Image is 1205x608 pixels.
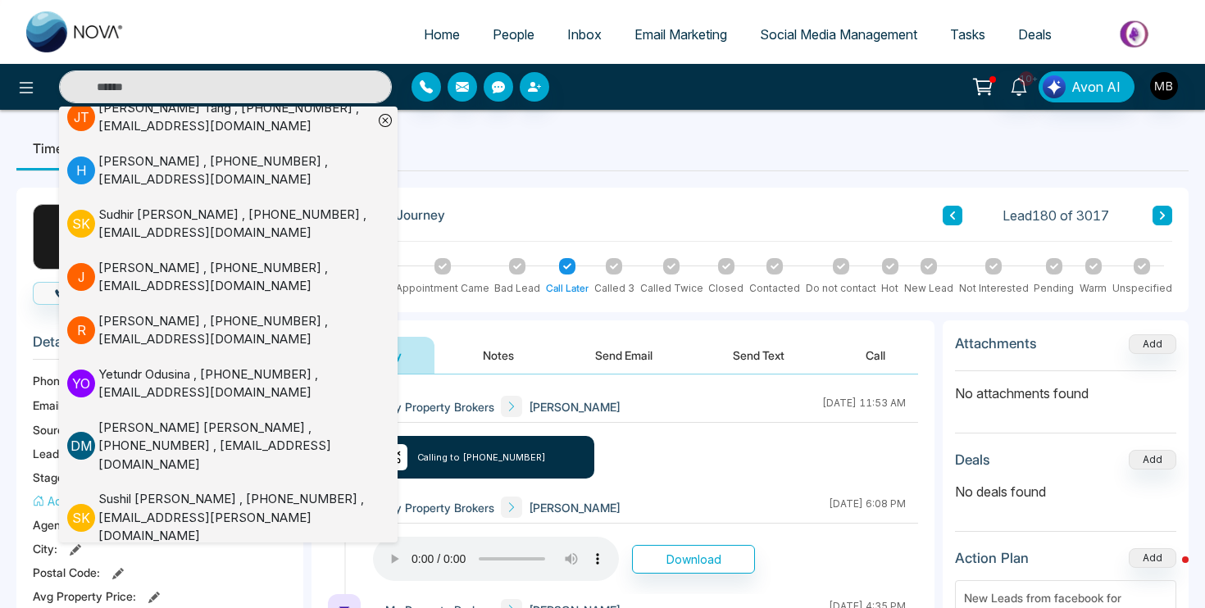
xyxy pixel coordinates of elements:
span: Deals [1018,26,1052,43]
div: Called Twice [640,281,703,296]
p: S K [67,504,95,532]
button: Call [33,282,112,305]
div: Call Later [546,281,589,296]
span: Email: [33,397,64,414]
div: [DATE] 6:08 PM [829,497,906,518]
a: Home [407,19,476,50]
button: Add [1129,450,1176,470]
h3: Attachments [955,335,1037,352]
img: User Avatar [1150,72,1178,100]
h3: Details [33,333,287,359]
p: J T [67,103,95,131]
p: J [67,263,95,291]
p: R [67,316,95,344]
div: Contacted [749,281,800,296]
div: [PERSON_NAME] , [PHONE_NUMBER] , [EMAIL_ADDRESS][DOMAIN_NAME] [98,152,373,189]
span: Home [424,26,460,43]
span: Source: [33,421,74,438]
div: Yetundr Odusina , [PHONE_NUMBER] , [EMAIL_ADDRESS][DOMAIN_NAME] [98,365,373,402]
span: Calling to [PHONE_NUMBER] [417,451,546,465]
span: My Property Brokers [385,499,494,516]
div: Sushil [PERSON_NAME] , [PHONE_NUMBER] , [EMAIL_ADDRESS][PERSON_NAME][DOMAIN_NAME] [98,490,373,546]
a: Inbox [551,19,618,50]
p: S K [67,210,95,238]
span: People [493,26,534,43]
a: People [476,19,551,50]
span: Email Marketing [634,26,727,43]
h3: Deals [955,451,990,468]
span: Add [1129,336,1176,350]
img: Lead Flow [1043,75,1066,98]
span: Lead Type: [33,445,92,462]
span: Avg Property Price : [33,588,136,605]
div: Pending [1034,281,1074,296]
p: H [67,157,95,184]
div: Called 3 [594,281,634,296]
p: No attachments found [955,371,1176,403]
span: Avon AI [1071,77,1121,97]
iframe: Intercom live chat [1149,552,1189,592]
button: Send Email [562,337,685,374]
div: Hot [881,281,898,296]
div: [PERSON_NAME] , [PHONE_NUMBER] , [EMAIL_ADDRESS][DOMAIN_NAME] [98,259,373,296]
button: Download [632,545,755,574]
button: Send Text [700,337,817,374]
div: [PERSON_NAME] , [PHONE_NUMBER] , [EMAIL_ADDRESS][DOMAIN_NAME] [98,312,373,349]
a: Tasks [934,19,1002,50]
button: Avon AI [1039,71,1135,102]
a: 10+ [999,71,1039,100]
span: Lead 180 of 3017 [1003,206,1109,225]
div: [DATE] 11:53 AM [822,396,906,417]
button: Add [1129,548,1176,568]
div: Not Interested [959,281,1029,296]
p: No deals found [955,482,1176,501]
img: Nova CRM Logo [26,11,125,52]
h3: Action Plan [955,550,1029,566]
div: D [33,204,98,270]
p: D M [67,432,95,460]
div: Appointment Came [396,281,489,296]
span: Stage: [33,469,67,486]
button: Add Address [33,492,118,510]
button: Call [833,337,918,374]
span: [PERSON_NAME] [529,398,621,415]
div: Warm [1080,281,1107,296]
span: Phone: [33,372,70,389]
div: [PERSON_NAME] Tang , [PHONE_NUMBER] , [EMAIL_ADDRESS][DOMAIN_NAME] [98,99,373,136]
div: Unspecified [1112,281,1172,296]
span: 10+ [1019,71,1034,86]
p: Y O [67,370,95,397]
span: Postal Code : [33,564,100,581]
span: Tasks [950,26,985,43]
img: Market-place.gif [1076,16,1195,52]
span: Social Media Management [760,26,917,43]
div: [PERSON_NAME] [PERSON_NAME] , [PHONE_NUMBER] , [EMAIL_ADDRESS][DOMAIN_NAME] [98,419,373,474]
div: Closed [708,281,743,296]
span: My Property Brokers [385,398,494,415]
span: Agent: [33,516,68,533]
button: Add [1129,334,1176,354]
li: Timeline [16,126,101,170]
a: Social Media Management [743,19,934,50]
span: [PERSON_NAME] [529,499,621,516]
a: Email Marketing [618,19,743,50]
div: Bad Lead [494,281,540,296]
a: Deals [1002,19,1068,50]
div: New Lead [904,281,953,296]
div: Sudhir [PERSON_NAME] , [PHONE_NUMBER] , [EMAIL_ADDRESS][DOMAIN_NAME] [98,206,373,243]
button: Notes [450,337,547,374]
span: City : [33,540,57,557]
div: Do not contact [806,281,876,296]
span: Inbox [567,26,602,43]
